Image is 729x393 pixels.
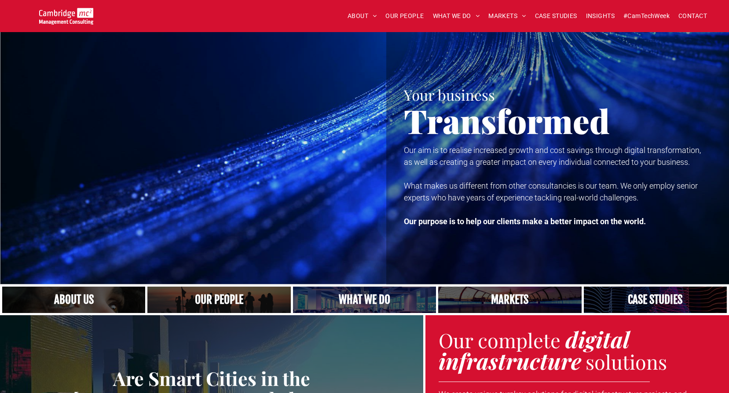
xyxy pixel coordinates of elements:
a: Telecoms | Decades of Experience Across Multiple Industries & Regions [438,287,581,313]
a: A crowd in silhouette at sunset, on a rise or lookout point [147,287,290,313]
a: ABOUT [343,9,381,23]
a: Close up of woman's face, centered on her eyes [2,287,145,313]
a: Case Studies | Cambridge Management Consulting > Case Studies [584,287,727,313]
span: What makes us different from other consultancies is our team. We only employ senior experts who h... [404,181,698,202]
a: WHAT WE DO [429,9,484,23]
span: Your business [404,85,495,104]
a: CONTACT [674,9,711,23]
strong: Our purpose is to help our clients make a better impact on the world. [404,217,646,226]
span: Our complete [439,327,560,353]
a: A yoga teacher lifting his whole body off the ground in the peacock pose [293,287,436,313]
a: OUR PEOPLE [381,9,428,23]
a: INSIGHTS [582,9,619,23]
a: MARKETS [484,9,530,23]
a: Your Business Transformed | Cambridge Management Consulting [39,9,93,18]
a: CASE STUDIES [531,9,582,23]
span: Our aim is to realise increased growth and cost savings through digital transformation, as well a... [404,146,701,167]
span: Transformed [404,98,610,142]
a: #CamTechWeek [619,9,674,23]
span: solutions [586,348,667,375]
strong: digital [565,324,630,354]
strong: infrastructure [439,346,581,375]
img: Cambridge MC Logo, digital transformation [39,8,93,25]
